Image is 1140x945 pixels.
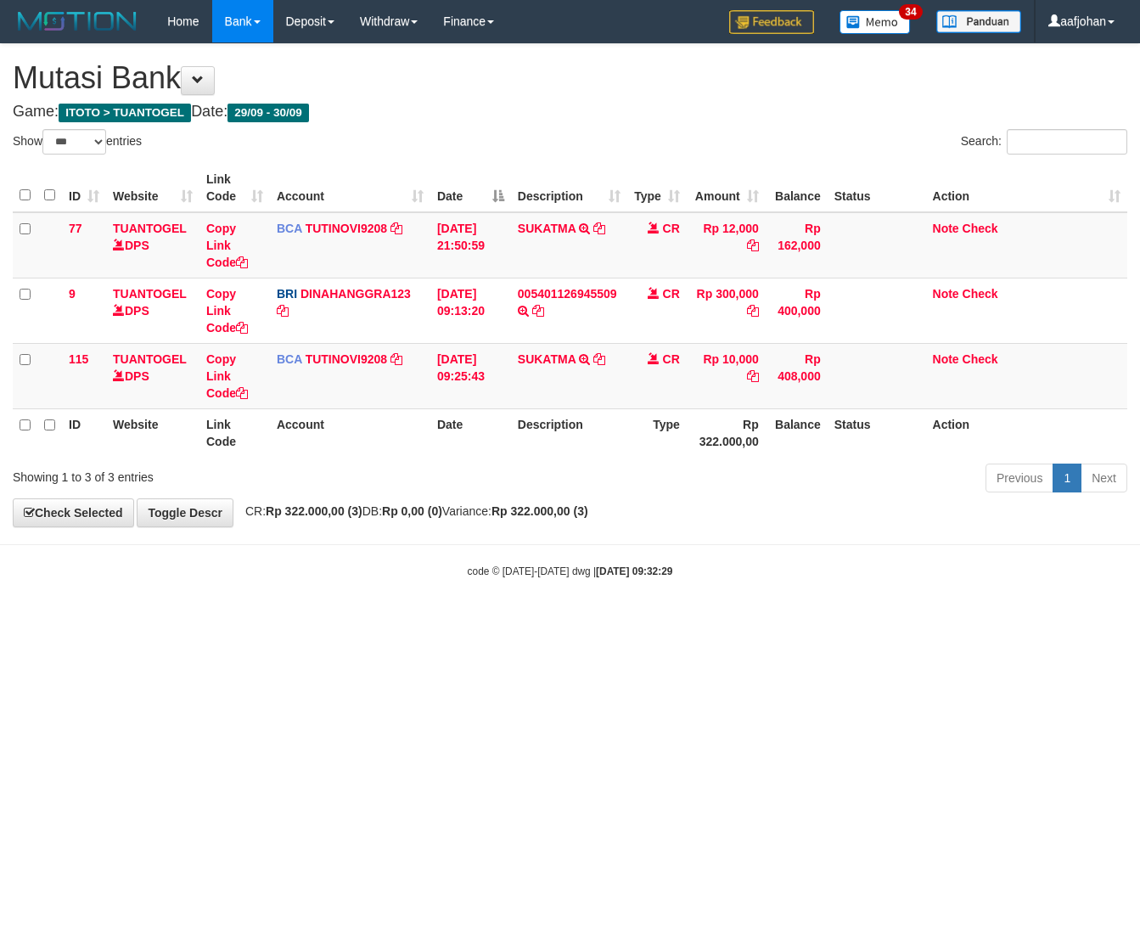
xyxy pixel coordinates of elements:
[270,408,430,457] th: Account
[593,222,605,235] a: Copy SUKATMA to clipboard
[963,352,998,366] a: Check
[687,408,766,457] th: Rp 322.000,00
[106,408,199,457] th: Website
[62,164,106,212] th: ID: activate to sort column ascending
[766,343,828,408] td: Rp 408,000
[69,287,76,301] span: 9
[1053,464,1081,492] a: 1
[687,278,766,343] td: Rp 300,000
[933,352,959,366] a: Note
[277,352,302,366] span: BCA
[106,164,199,212] th: Website: activate to sort column ascending
[430,212,511,278] td: [DATE] 21:50:59
[306,352,387,366] a: TUTINOVI9208
[933,287,959,301] a: Note
[106,343,199,408] td: DPS
[926,408,1127,457] th: Action
[747,304,759,318] a: Copy Rp 300,000 to clipboard
[687,164,766,212] th: Amount: activate to sort column ascending
[277,287,297,301] span: BRI
[1081,464,1127,492] a: Next
[518,287,617,301] a: 005401126945509
[430,278,511,343] td: [DATE] 09:13:20
[59,104,191,122] span: ITOTO > TUANTOGEL
[270,164,430,212] th: Account: activate to sort column ascending
[69,352,88,366] span: 115
[306,222,387,235] a: TUTINOVI9208
[511,408,627,457] th: Description
[206,352,248,400] a: Copy Link Code
[227,104,309,122] span: 29/09 - 30/09
[382,504,442,518] strong: Rp 0,00 (0)
[430,164,511,212] th: Date: activate to sort column descending
[13,129,142,155] label: Show entries
[390,222,402,235] a: Copy TUTINOVI9208 to clipboard
[840,10,911,34] img: Button%20Memo.svg
[747,369,759,383] a: Copy Rp 10,000 to clipboard
[663,352,680,366] span: CR
[42,129,106,155] select: Showentries
[766,408,828,457] th: Balance
[593,352,605,366] a: Copy SUKATMA to clipboard
[926,164,1127,212] th: Action: activate to sort column ascending
[300,287,411,301] a: DINAHANGGRA123
[13,104,1127,121] h4: Game: Date:
[390,352,402,366] a: Copy TUTINOVI9208 to clipboard
[936,10,1021,33] img: panduan.png
[933,222,959,235] a: Note
[963,287,998,301] a: Check
[663,222,680,235] span: CR
[430,408,511,457] th: Date
[237,504,588,518] span: CR: DB: Variance:
[277,304,289,318] a: Copy DINAHANGGRA123 to clipboard
[627,408,687,457] th: Type
[687,343,766,408] td: Rp 10,000
[468,565,673,577] small: code © [DATE]-[DATE] dwg |
[266,504,362,518] strong: Rp 322.000,00 (3)
[963,222,998,235] a: Check
[828,408,926,457] th: Status
[13,462,463,486] div: Showing 1 to 3 of 3 entries
[766,278,828,343] td: Rp 400,000
[106,278,199,343] td: DPS
[199,408,270,457] th: Link Code
[663,287,680,301] span: CR
[106,212,199,278] td: DPS
[899,4,922,20] span: 34
[113,287,187,301] a: TUANTOGEL
[491,504,588,518] strong: Rp 322.000,00 (3)
[113,352,187,366] a: TUANTOGEL
[518,352,576,366] a: SUKATMA
[518,222,576,235] a: SUKATMA
[747,239,759,252] a: Copy Rp 12,000 to clipboard
[1007,129,1127,155] input: Search:
[277,222,302,235] span: BCA
[430,343,511,408] td: [DATE] 09:25:43
[828,164,926,212] th: Status
[687,212,766,278] td: Rp 12,000
[62,408,106,457] th: ID
[69,222,82,235] span: 77
[13,8,142,34] img: MOTION_logo.png
[532,304,544,318] a: Copy 005401126945509 to clipboard
[961,129,1127,155] label: Search:
[627,164,687,212] th: Type: activate to sort column ascending
[766,164,828,212] th: Balance
[511,164,627,212] th: Description: activate to sort column ascending
[113,222,187,235] a: TUANTOGEL
[13,498,134,527] a: Check Selected
[199,164,270,212] th: Link Code: activate to sort column ascending
[206,222,248,269] a: Copy Link Code
[986,464,1053,492] a: Previous
[137,498,233,527] a: Toggle Descr
[206,287,248,335] a: Copy Link Code
[13,61,1127,95] h1: Mutasi Bank
[766,212,828,278] td: Rp 162,000
[729,10,814,34] img: Feedback.jpg
[596,565,672,577] strong: [DATE] 09:32:29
